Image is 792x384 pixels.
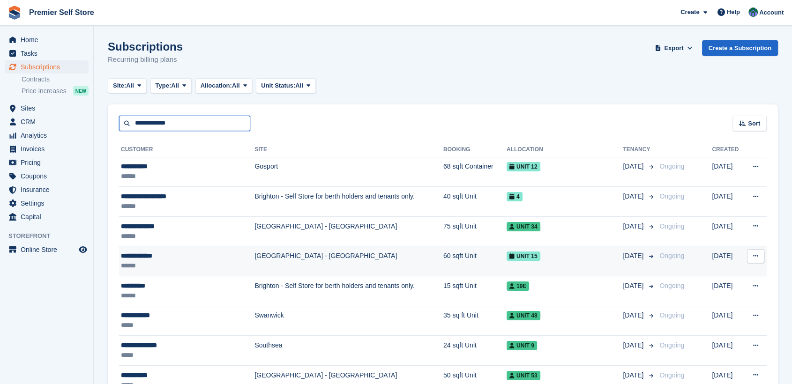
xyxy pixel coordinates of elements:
[5,210,89,223] a: menu
[195,78,253,94] button: Allocation: All
[507,222,540,231] span: Unit 34
[5,47,89,60] a: menu
[171,81,179,90] span: All
[5,243,89,256] a: menu
[659,371,684,379] span: Ongoing
[295,81,303,90] span: All
[659,192,684,200] span: Ongoing
[507,311,540,320] span: Unit 48
[507,341,537,350] span: Unit 9
[73,86,89,96] div: NEW
[22,86,89,96] a: Price increases NEW
[21,60,77,74] span: Subscriptions
[261,81,295,90] span: Unit Status:
[702,40,778,56] a: Create a Subscription
[25,5,98,20] a: Premier Self Store
[254,336,443,366] td: Southsea
[659,311,684,319] span: Ongoing
[443,142,507,157] th: Booking
[8,231,93,241] span: Storefront
[507,142,623,157] th: Allocation
[21,156,77,169] span: Pricing
[712,142,743,157] th: Created
[21,210,77,223] span: Capital
[712,187,743,217] td: [DATE]
[232,81,240,90] span: All
[623,340,645,350] span: [DATE]
[254,276,443,306] td: Brighton - Self Store for berth holders and tenants only.
[712,336,743,366] td: [DATE]
[254,246,443,276] td: [GEOGRAPHIC_DATA] - [GEOGRAPHIC_DATA]
[21,47,77,60] span: Tasks
[108,40,183,53] h1: Subscriptions
[256,78,315,94] button: Unit Status: All
[5,129,89,142] a: menu
[623,281,645,291] span: [DATE]
[5,102,89,115] a: menu
[623,142,656,157] th: Tenancy
[21,142,77,155] span: Invoices
[22,87,67,96] span: Price increases
[759,8,784,17] span: Account
[156,81,172,90] span: Type:
[113,81,126,90] span: Site:
[623,310,645,320] span: [DATE]
[659,252,684,259] span: Ongoing
[748,119,760,128] span: Sort
[680,7,699,17] span: Create
[21,33,77,46] span: Home
[712,306,743,336] td: [DATE]
[507,192,523,201] span: 4
[507,251,540,261] span: Unit 15
[77,244,89,255] a: Preview store
[5,115,89,128] a: menu
[507,162,540,171] span: Unit 12
[712,276,743,306] td: [DATE]
[21,243,77,256] span: Online Store
[21,102,77,115] span: Sites
[21,129,77,142] span: Analytics
[507,371,540,380] span: Unit 53
[623,370,645,380] span: [DATE]
[5,197,89,210] a: menu
[623,222,645,231] span: [DATE]
[5,60,89,74] a: menu
[254,142,443,157] th: Site
[5,33,89,46] a: menu
[5,183,89,196] a: menu
[659,162,684,170] span: Ongoing
[22,75,89,84] a: Contracts
[712,246,743,276] td: [DATE]
[623,251,645,261] span: [DATE]
[5,170,89,183] a: menu
[443,246,507,276] td: 60 sqft Unit
[7,6,22,20] img: stora-icon-8386f47178a22dfd0bd8f6a31ec36ba5ce8667c1dd55bd0f319d3a0aa187defe.svg
[659,282,684,289] span: Ongoing
[5,142,89,155] a: menu
[108,54,183,65] p: Recurring billing plans
[623,162,645,171] span: [DATE]
[443,306,507,336] td: 35 sq ft Unit
[21,197,77,210] span: Settings
[623,192,645,201] span: [DATE]
[664,44,683,53] span: Export
[443,187,507,217] td: 40 sqft Unit
[254,306,443,336] td: Swanwick
[21,115,77,128] span: CRM
[108,78,147,94] button: Site: All
[254,216,443,246] td: [GEOGRAPHIC_DATA] - [GEOGRAPHIC_DATA]
[126,81,134,90] span: All
[507,281,529,291] span: 19E
[659,222,684,230] span: Ongoing
[659,341,684,349] span: Ongoing
[5,156,89,169] a: menu
[21,183,77,196] span: Insurance
[727,7,740,17] span: Help
[150,78,192,94] button: Type: All
[21,170,77,183] span: Coupons
[653,40,695,56] button: Export
[201,81,232,90] span: Allocation:
[748,7,758,17] img: Jo Granger
[712,157,743,187] td: [DATE]
[254,187,443,217] td: Brighton - Self Store for berth holders and tenants only.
